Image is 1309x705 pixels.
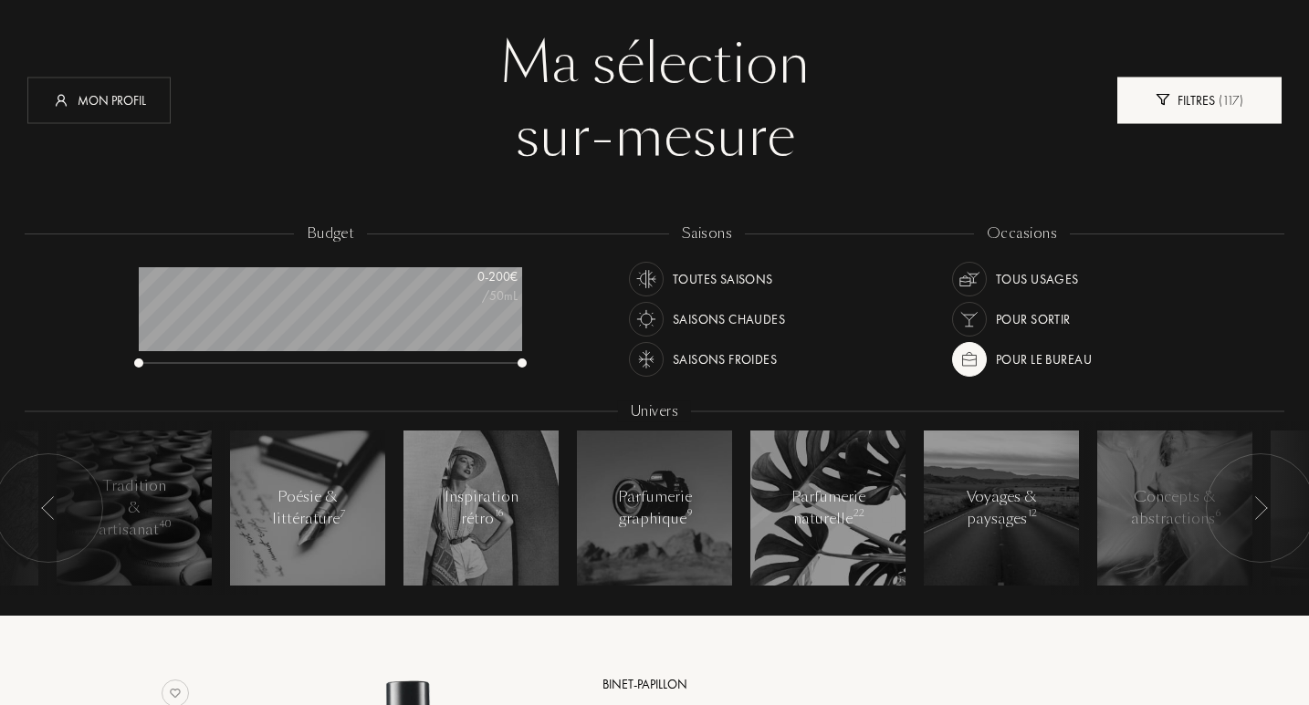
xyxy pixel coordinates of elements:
[618,401,691,422] div: Univers
[790,486,867,530] div: Parfumerie naturelle
[1215,91,1243,108] span: ( 117 )
[1156,94,1169,106] img: new_filter.svg
[269,486,347,530] div: Poésie & littérature
[634,347,659,372] img: usage_season_cold_white.svg
[616,486,694,530] div: Parfumerie graphique
[996,302,1071,337] div: Pour sortir
[673,302,785,337] div: Saisons chaudes
[963,486,1041,530] div: Voyages & paysages
[495,507,503,520] span: 16
[41,27,1268,100] div: Ma sélection
[52,90,70,109] img: profil_icn_w.svg
[974,223,1070,244] div: occasions
[687,507,692,520] span: 9
[957,306,982,332] img: usage_occasion_party_white.svg
[1028,507,1037,520] span: 12
[996,262,1079,296] div: Tous usages
[957,347,982,372] img: usage_occasion_work.svg
[673,262,773,296] div: Toutes saisons
[426,267,518,286] div: 0 - 200 €
[853,507,864,520] span: 22
[1117,77,1282,123] div: Filtres
[443,486,520,530] div: Inspiration rétro
[996,342,1092,377] div: Pour le bureau
[634,266,659,292] img: usage_season_average_white.svg
[41,496,56,520] img: arr_left.svg
[41,100,1268,173] div: sur-mesure
[634,306,659,332] img: usage_season_hot_white.svg
[589,675,1121,694] a: Binet-Papillon
[27,77,171,123] div: Mon profil
[1253,496,1268,520] img: arr_left.svg
[426,286,518,306] div: /50mL
[340,507,345,520] span: 7
[957,266,982,292] img: usage_occasion_all_white.svg
[669,223,745,244] div: saisons
[294,223,368,244] div: budget
[673,342,777,377] div: Saisons froides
